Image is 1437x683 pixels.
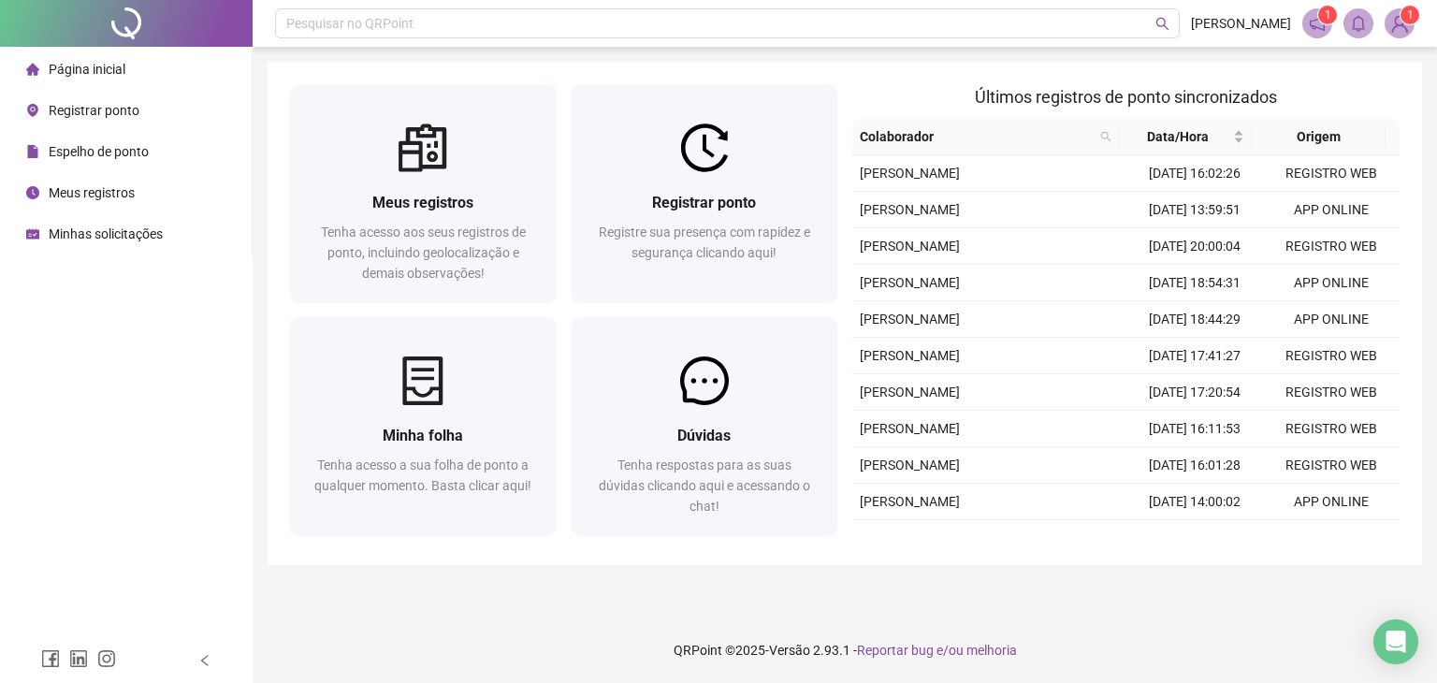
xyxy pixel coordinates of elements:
span: file [26,145,39,158]
img: 91887 [1386,9,1414,37]
span: [PERSON_NAME] [860,275,960,290]
td: [DATE] 14:00:02 [1126,484,1263,520]
span: [PERSON_NAME] [860,312,960,327]
a: Minha folhaTenha acesso a sua folha de ponto a qualquer momento. Basta clicar aqui! [290,317,557,535]
span: [PERSON_NAME] [860,239,960,254]
span: [PERSON_NAME] [860,421,960,436]
td: [DATE] 20:00:04 [1126,228,1263,265]
span: Colaborador [860,126,1093,147]
span: Registrar ponto [652,194,756,211]
span: Data/Hora [1126,126,1229,147]
span: 1 [1407,8,1414,22]
span: linkedin [69,649,88,668]
span: Minha folha [383,427,463,444]
td: APP ONLINE [1263,301,1400,338]
span: [PERSON_NAME] [860,385,960,400]
span: search [1100,131,1111,142]
div: Open Intercom Messenger [1373,619,1418,664]
span: Tenha acesso aos seus registros de ponto, incluindo geolocalização e demais observações! [321,225,526,281]
td: REGISTRO WEB [1263,520,1400,557]
span: [PERSON_NAME] [1191,13,1291,34]
td: [DATE] 18:44:29 [1126,301,1263,338]
span: environment [26,104,39,117]
span: search [1096,123,1115,151]
td: APP ONLINE [1263,265,1400,301]
span: notification [1309,15,1326,32]
span: Últimos registros de ponto sincronizados [975,87,1277,107]
sup: 1 [1318,6,1337,24]
span: left [198,654,211,667]
span: search [1155,17,1169,31]
span: Espelho de ponto [49,144,149,159]
td: APP ONLINE [1263,484,1400,520]
span: Meus registros [372,194,473,211]
span: Meus registros [49,185,135,200]
span: Reportar bug e/ou melhoria [857,643,1017,658]
span: instagram [97,649,116,668]
span: Tenha acesso a sua folha de ponto a qualquer momento. Basta clicar aqui! [314,458,531,493]
span: schedule [26,227,39,240]
span: clock-circle [26,186,39,199]
footer: QRPoint © 2025 - 2.93.1 - [253,618,1437,683]
span: facebook [41,649,60,668]
td: REGISTRO WEB [1263,374,1400,411]
a: Registrar pontoRegistre sua presença com rapidez e segurança clicando aqui! [572,84,838,302]
span: Registrar ponto [49,103,139,118]
span: home [26,63,39,76]
td: [DATE] 18:54:31 [1126,265,1263,301]
a: Meus registrosTenha acesso aos seus registros de ponto, incluindo geolocalização e demais observa... [290,84,557,302]
td: REGISTRO WEB [1263,155,1400,192]
span: 1 [1325,8,1331,22]
span: Registre sua presença com rapidez e segurança clicando aqui! [599,225,810,260]
span: Versão [769,643,810,658]
td: APP ONLINE [1263,192,1400,228]
td: [DATE] 16:02:26 [1126,155,1263,192]
td: [DATE] 13:59:51 [1126,192,1263,228]
td: [DATE] 20:00:08 [1126,520,1263,557]
span: Dúvidas [677,427,731,444]
span: Minhas solicitações [49,226,163,241]
td: [DATE] 16:01:28 [1126,447,1263,484]
td: REGISTRO WEB [1263,228,1400,265]
th: Data/Hora [1119,119,1252,155]
span: bell [1350,15,1367,32]
sup: Atualize o seu contato no menu Meus Dados [1401,6,1419,24]
span: [PERSON_NAME] [860,494,960,509]
td: [DATE] 16:11:53 [1126,411,1263,447]
a: DúvidasTenha respostas para as suas dúvidas clicando aqui e acessando o chat! [572,317,838,535]
td: [DATE] 17:20:54 [1126,374,1263,411]
span: [PERSON_NAME] [860,348,960,363]
span: [PERSON_NAME] [860,202,960,217]
td: [DATE] 17:41:27 [1126,338,1263,374]
th: Origem [1252,119,1385,155]
td: REGISTRO WEB [1263,338,1400,374]
span: [PERSON_NAME] [860,166,960,181]
span: Página inicial [49,62,125,77]
td: REGISTRO WEB [1263,411,1400,447]
td: REGISTRO WEB [1263,447,1400,484]
span: Tenha respostas para as suas dúvidas clicando aqui e acessando o chat! [599,458,810,514]
span: [PERSON_NAME] [860,458,960,472]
